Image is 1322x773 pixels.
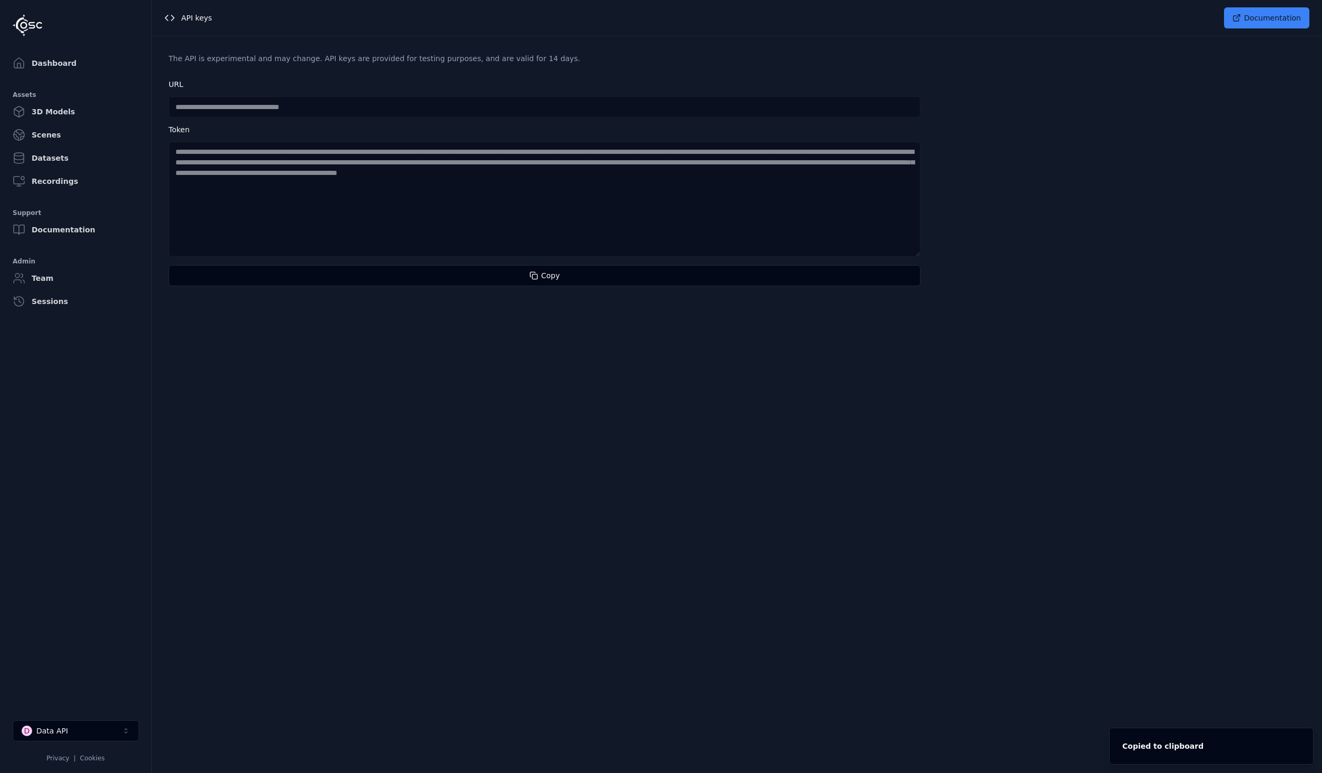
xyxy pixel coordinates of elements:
[1122,741,1203,751] div: Copied to clipboard
[46,755,69,762] a: Privacy
[13,720,139,741] button: Select a workspace
[8,124,143,145] a: Scenes
[80,755,105,762] a: Cookies
[169,126,920,133] label: Token
[74,755,76,762] span: |
[8,291,143,312] a: Sessions
[8,268,143,289] a: Team
[13,89,139,101] div: Assets
[13,207,139,219] div: Support
[8,101,143,122] a: 3D Models
[8,171,143,192] a: Recordings
[22,726,32,736] div: D
[8,148,143,169] a: Datasets
[169,53,920,64] p: The API is experimental and may change. API keys are provided for testing purposes, and are valid...
[169,81,920,88] label: URL
[8,219,143,240] a: Documentation
[8,53,143,74] a: Dashboard
[164,13,212,23] div: API keys
[1224,7,1309,28] button: Documentation
[169,265,920,286] button: Copy
[36,726,68,736] div: Data API
[13,255,139,268] div: Admin
[13,14,42,36] img: Logo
